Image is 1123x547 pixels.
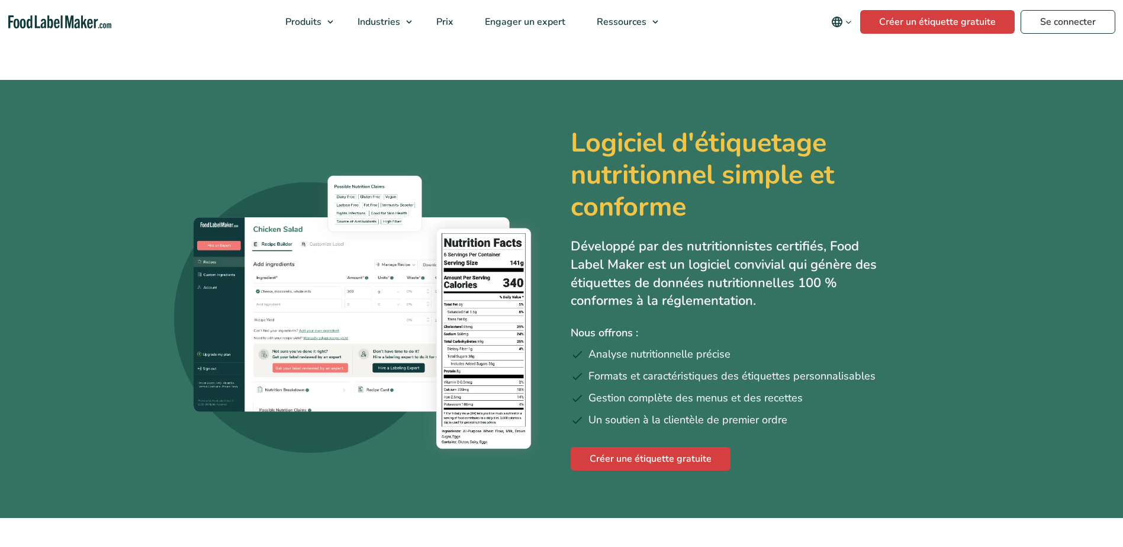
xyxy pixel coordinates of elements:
span: Ressources [593,15,648,28]
span: Produits [282,15,323,28]
span: Engager un expert [481,15,567,28]
a: Créer un étiquette gratuite [860,10,1015,34]
span: Analyse nutritionnelle précise [588,346,731,362]
span: Formats et caractéristiques des étiquettes personnalisables [588,368,876,384]
a: Food Label Maker homepage [8,15,111,29]
span: Gestion complète des menus et des recettes [588,390,803,406]
a: Créer une étiquette gratuite [571,447,731,471]
span: Industries [354,15,401,28]
p: Nous offrons : [571,324,950,342]
a: Se connecter [1021,10,1115,34]
h1: Logiciel d'étiquetage nutritionnel simple et conforme [571,127,922,223]
button: Change language [823,10,860,34]
span: Un soutien à la clientèle de premier ordre [588,412,787,428]
span: Prix [433,15,455,28]
p: Développé par des nutritionnistes certifiés, Food Label Maker est un logiciel convivial qui génèr... [571,237,879,310]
